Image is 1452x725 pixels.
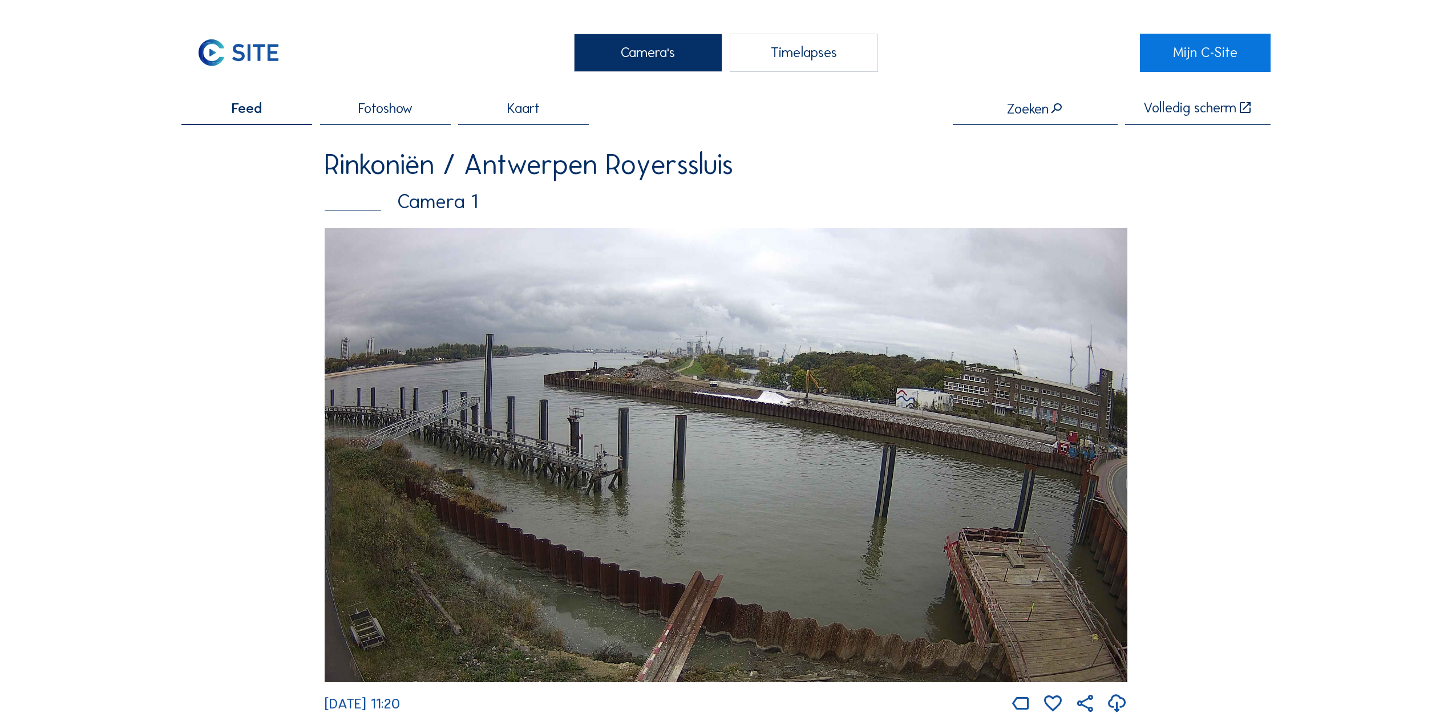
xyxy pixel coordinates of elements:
[325,228,1127,682] img: Image
[507,102,540,116] span: Kaart
[1143,101,1236,116] div: Volledig scherm
[730,34,878,72] div: Timelapses
[181,34,296,72] img: C-SITE Logo
[574,34,722,72] div: Camera's
[232,102,262,116] span: Feed
[358,102,412,116] span: Fotoshow
[181,34,312,72] a: C-SITE Logo
[325,695,400,712] span: [DATE] 11:20
[325,151,1127,179] div: Rinkoniën / Antwerpen Royerssluis
[1140,34,1271,72] a: Mijn C-Site
[325,192,1127,212] div: Camera 1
